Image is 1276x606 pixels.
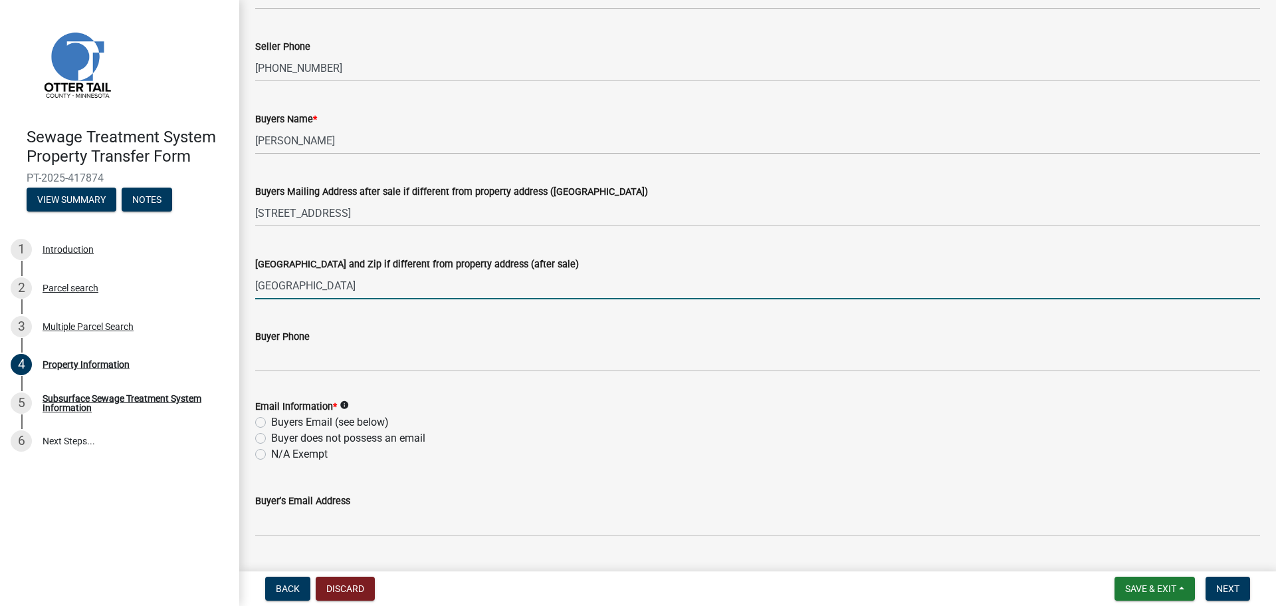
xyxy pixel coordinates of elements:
label: Buyer's Email Address [255,497,350,506]
div: Property Information [43,360,130,369]
label: Buyers Name [255,115,317,124]
label: Buyers Mailing Address after sale if different from property address ([GEOGRAPHIC_DATA]) [255,188,648,197]
wm-modal-confirm: Summary [27,195,116,206]
label: Email Information [255,402,337,412]
label: Buyer does not possess an email [271,430,425,446]
button: Save & Exit [1115,577,1195,601]
div: Multiple Parcel Search [43,322,134,331]
label: Seller Phone [255,43,310,52]
span: Next [1216,583,1239,594]
div: 1 [11,239,32,260]
img: Otter Tail County, Minnesota [27,14,126,114]
div: Introduction [43,245,94,254]
label: [GEOGRAPHIC_DATA] and Zip if different from property address (after sale) [255,260,579,269]
span: Back [276,583,300,594]
wm-modal-confirm: Notes [122,195,172,206]
label: Buyer Phone [255,333,310,342]
span: PT-2025-417874 [27,172,213,184]
label: Buyers Email (see below) [271,414,389,430]
span: Save & Exit [1125,583,1176,594]
div: 5 [11,392,32,414]
div: 6 [11,430,32,452]
div: 3 [11,316,32,337]
div: 4 [11,354,32,375]
i: info [340,400,349,410]
button: Back [265,577,310,601]
button: View Summary [27,188,116,212]
h4: Sewage Treatment System Property Transfer Form [27,128,229,166]
div: Parcel search [43,283,98,293]
button: Notes [122,188,172,212]
button: Next [1206,577,1250,601]
div: 2 [11,277,32,299]
div: Subsurface Sewage Treatment System Information [43,394,218,412]
button: Discard [316,577,375,601]
label: N/A Exempt [271,446,328,462]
